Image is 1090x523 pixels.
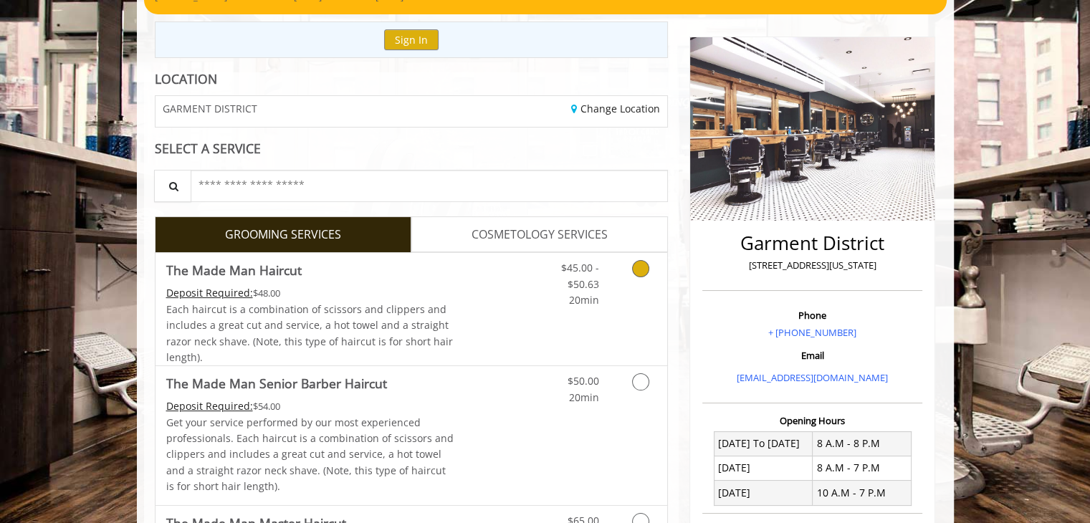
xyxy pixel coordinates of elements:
td: 8 A.M - 7 P.M [813,456,912,480]
h3: Email [706,350,919,360]
div: $48.00 [166,285,454,301]
span: $45.00 - $50.63 [560,261,598,290]
span: This service needs some Advance to be paid before we block your appointment [166,286,253,299]
span: COSMETOLOGY SERVICES [472,226,608,244]
span: GROOMING SERVICES [225,226,341,244]
a: + [PHONE_NUMBER] [768,326,856,339]
b: The Made Man Senior Barber Haircut [166,373,387,393]
p: Get your service performed by our most experienced professionals. Each haircut is a combination o... [166,415,454,495]
td: [DATE] [714,481,813,505]
div: $54.00 [166,398,454,414]
span: This service needs some Advance to be paid before we block your appointment [166,399,253,413]
span: 20min [568,390,598,404]
h2: Garment District [706,233,919,254]
div: SELECT A SERVICE [155,142,669,155]
button: Sign In [384,29,439,50]
span: Each haircut is a combination of scissors and clippers and includes a great cut and service, a ho... [166,302,453,364]
b: LOCATION [155,70,217,87]
h3: Phone [706,310,919,320]
td: [DATE] [714,456,813,480]
a: [EMAIL_ADDRESS][DOMAIN_NAME] [737,371,888,384]
span: 20min [568,293,598,307]
td: [DATE] To [DATE] [714,431,813,456]
b: The Made Man Haircut [166,260,302,280]
p: [STREET_ADDRESS][US_STATE] [706,258,919,273]
td: 10 A.M - 7 P.M [813,481,912,505]
h3: Opening Hours [702,416,922,426]
span: $50.00 [567,374,598,388]
span: GARMENT DISTRICT [163,103,257,114]
a: Change Location [571,102,660,115]
button: Service Search [154,170,191,202]
td: 8 A.M - 8 P.M [813,431,912,456]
